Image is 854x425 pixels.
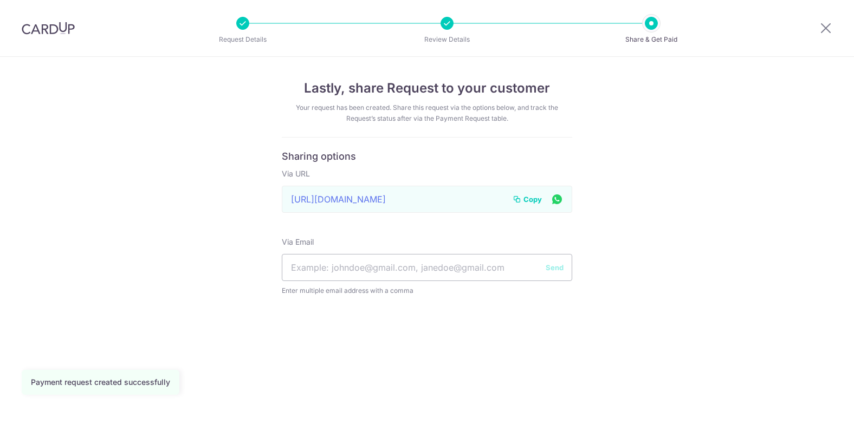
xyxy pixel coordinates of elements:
h6: Sharing options [282,151,572,163]
label: Via Email [282,237,314,247]
iframe: Opens a widget where you can find more information [785,393,843,420]
input: Example: johndoe@gmail.com, janedoe@gmail.com [282,254,572,281]
div: Payment request created successfully [31,377,170,388]
button: Copy [513,194,542,205]
div: Your request has been created. Share this request via the options below, and track the Request’s ... [282,102,572,124]
p: Request Details [203,34,283,45]
span: Enter multiple email address with a comma [282,285,572,296]
label: Via URL [282,168,310,179]
button: Send [546,262,564,273]
h4: Lastly, share Request to your customer [282,79,572,98]
p: Review Details [407,34,487,45]
span: Copy [523,194,542,205]
p: Share & Get Paid [611,34,691,45]
img: CardUp [22,22,75,35]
